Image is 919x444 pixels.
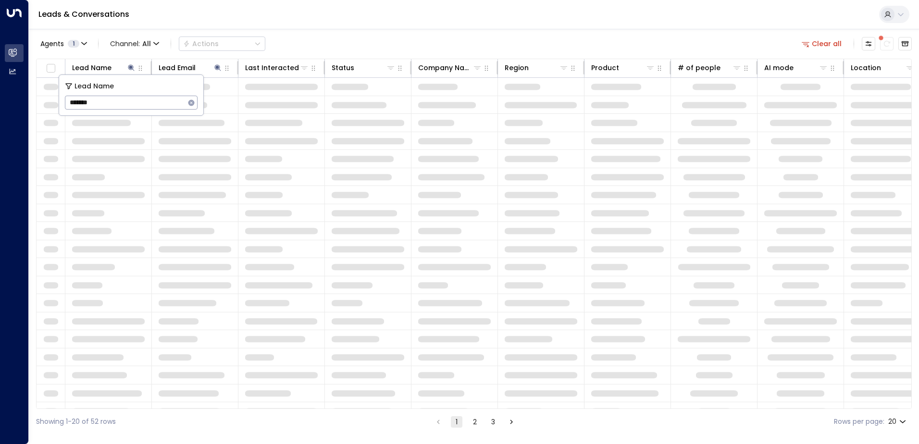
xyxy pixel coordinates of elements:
[332,62,396,74] div: Status
[72,62,136,74] div: Lead Name
[469,416,481,428] button: Go to page 2
[834,417,884,427] label: Rows per page:
[40,40,64,47] span: Agents
[851,62,915,74] div: Location
[106,37,163,50] span: Channel:
[505,62,529,74] div: Region
[159,62,223,74] div: Lead Email
[506,416,517,428] button: Go to next page
[764,62,828,74] div: AI mode
[418,62,472,74] div: Company Name
[678,62,742,74] div: # of people
[591,62,619,74] div: Product
[880,37,894,50] span: There are new threads available. Refresh the grid to view the latest updates.
[862,37,875,50] button: Customize
[106,37,163,50] button: Channel:All
[38,9,129,20] a: Leads & Conversations
[451,416,462,428] button: page 1
[179,37,265,51] div: Button group with a nested menu
[245,62,309,74] div: Last Interacted
[72,62,112,74] div: Lead Name
[764,62,794,74] div: AI mode
[142,40,151,48] span: All
[68,40,79,48] span: 1
[888,415,908,429] div: 20
[36,417,116,427] div: Showing 1-20 of 52 rows
[591,62,655,74] div: Product
[851,62,881,74] div: Location
[159,62,196,74] div: Lead Email
[505,62,569,74] div: Region
[487,416,499,428] button: Go to page 3
[898,37,912,50] button: Archived Leads
[418,62,482,74] div: Company Name
[245,62,299,74] div: Last Interacted
[36,37,90,50] button: Agents1
[183,39,219,48] div: Actions
[432,416,518,428] nav: pagination navigation
[75,81,114,92] span: Lead Name
[179,37,265,51] button: Actions
[678,62,720,74] div: # of people
[332,62,354,74] div: Status
[798,37,846,50] button: Clear all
